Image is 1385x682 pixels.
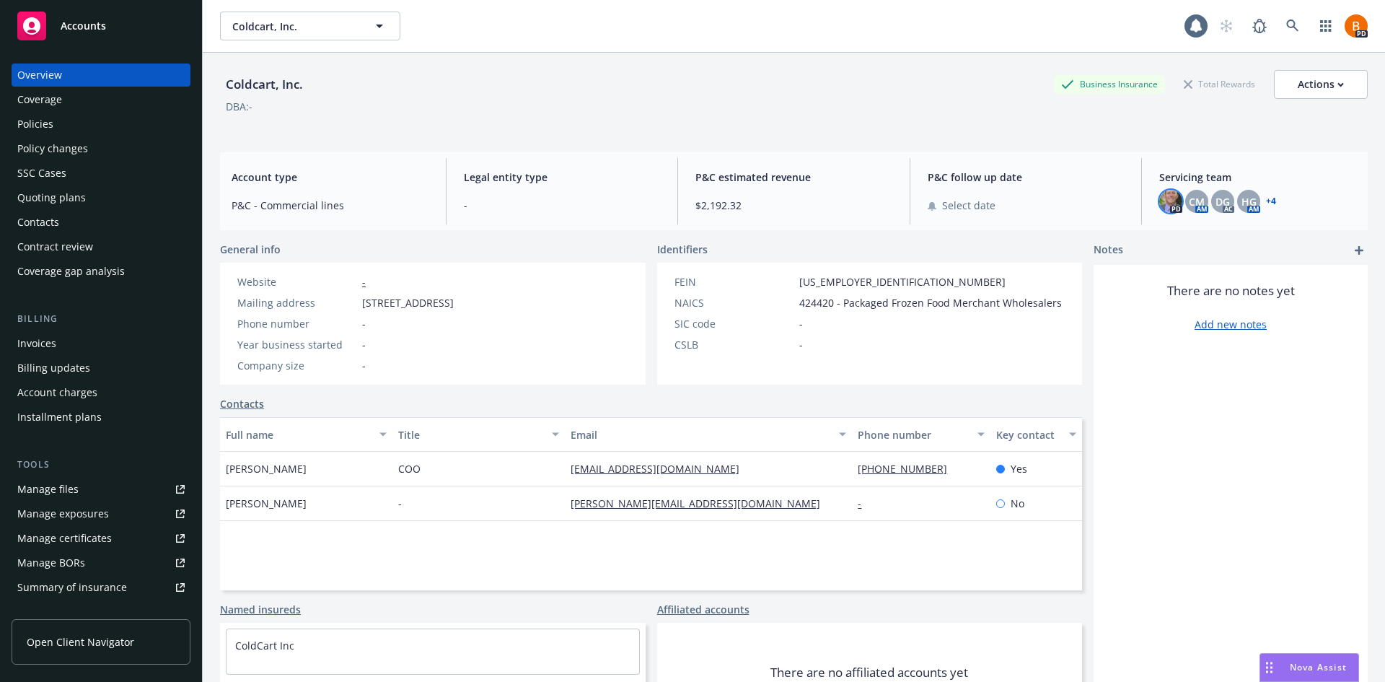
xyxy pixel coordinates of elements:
span: - [362,337,366,352]
div: FEIN [674,274,793,289]
span: Legal entity type [464,170,661,185]
span: P&C follow up date [928,170,1125,185]
span: P&C - Commercial lines [232,198,428,213]
a: Manage BORs [12,551,190,574]
span: Account type [232,170,428,185]
a: - [858,497,873,510]
span: [STREET_ADDRESS] [362,295,454,310]
div: NAICS [674,295,793,310]
a: Coverage gap analysis [12,260,190,283]
a: Contacts [12,211,190,234]
img: photo [1345,14,1368,38]
a: Named insureds [220,602,301,617]
div: Year business started [237,337,356,352]
div: Coldcart, Inc. [220,75,309,94]
div: Contract review [17,235,93,258]
div: Manage exposures [17,502,109,525]
button: Title [392,417,565,452]
span: No [1011,496,1024,511]
a: Policy changes [12,137,190,160]
a: add [1350,242,1368,259]
span: Servicing team [1159,170,1356,185]
div: Quoting plans [17,186,86,209]
a: Quoting plans [12,186,190,209]
a: - [362,275,366,289]
div: Account charges [17,381,97,404]
a: ColdCart Inc [235,639,294,652]
div: Manage files [17,478,79,501]
a: Contract review [12,235,190,258]
span: [PERSON_NAME] [226,461,307,476]
span: There are no affiliated accounts yet [770,664,968,681]
span: $2,192.32 [695,198,892,213]
span: General info [220,242,281,257]
span: - [398,496,402,511]
div: SSC Cases [17,162,66,185]
a: Manage files [12,478,190,501]
a: [PERSON_NAME][EMAIL_ADDRESS][DOMAIN_NAME] [571,497,832,510]
a: Switch app [1311,12,1340,40]
span: P&C estimated revenue [695,170,892,185]
span: Yes [1011,461,1027,476]
div: Mailing address [237,295,356,310]
div: Invoices [17,332,56,355]
a: Manage exposures [12,502,190,525]
div: Summary of insurance [17,576,127,599]
div: Phone number [858,427,968,442]
span: [US_EMPLOYER_IDENTIFICATION_NUMBER] [799,274,1006,289]
button: Nova Assist [1259,653,1359,682]
div: Phone number [237,316,356,331]
span: - [362,358,366,373]
div: Tools [12,458,190,472]
a: Coverage [12,88,190,111]
button: Phone number [852,417,990,452]
span: Coldcart, Inc. [232,19,357,34]
span: COO [398,461,421,476]
a: SSC Cases [12,162,190,185]
button: Email [565,417,852,452]
div: Coverage [17,88,62,111]
a: Billing updates [12,357,190,380]
div: Contacts [17,211,59,234]
div: Drag to move [1260,654,1278,681]
span: Select date [942,198,995,213]
div: DBA: - [226,99,252,114]
div: Manage BORs [17,551,85,574]
span: HG [1241,194,1257,209]
a: Manage certificates [12,527,190,550]
button: Full name [220,417,392,452]
a: [PHONE_NUMBER] [858,462,959,476]
div: Manage certificates [17,527,112,550]
a: [EMAIL_ADDRESS][DOMAIN_NAME] [571,462,751,476]
a: Installment plans [12,406,190,429]
div: Title [398,427,543,442]
span: [PERSON_NAME] [226,496,307,511]
div: Actions [1298,71,1344,98]
a: Summary of insurance [12,576,190,599]
div: Coverage gap analysis [17,260,125,283]
a: Policies [12,113,190,136]
a: Start snowing [1212,12,1241,40]
div: Policies [17,113,53,136]
a: Invoices [12,332,190,355]
span: Identifiers [657,242,708,257]
div: Billing [12,312,190,326]
a: Overview [12,64,190,87]
div: Installment plans [17,406,102,429]
span: CM [1189,194,1205,209]
span: Nova Assist [1290,661,1347,673]
a: Account charges [12,381,190,404]
span: - [799,337,803,352]
button: Key contact [990,417,1082,452]
div: Email [571,427,830,442]
div: Policy changes [17,137,88,160]
span: - [464,198,661,213]
button: Coldcart, Inc. [220,12,400,40]
div: CSLB [674,337,793,352]
span: Accounts [61,20,106,32]
a: +4 [1266,197,1276,206]
span: There are no notes yet [1167,282,1295,300]
img: photo [1159,190,1182,213]
a: Report a Bug [1245,12,1274,40]
div: SIC code [674,316,793,331]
